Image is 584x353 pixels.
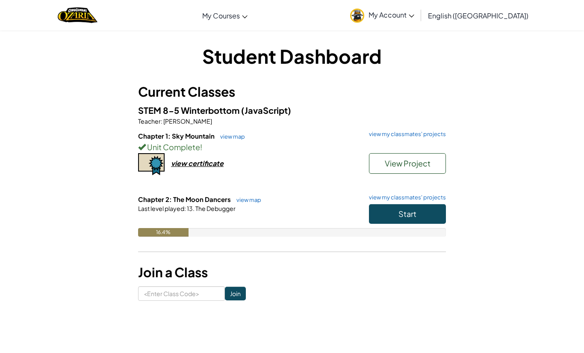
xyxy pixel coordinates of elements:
a: view certificate [138,159,224,168]
img: certificate-icon.png [138,153,165,175]
span: Last level played [138,205,184,212]
span: [PERSON_NAME] [162,117,212,125]
span: 13. [186,205,195,212]
a: view map [232,196,261,203]
input: <Enter Class Code> [138,286,225,301]
a: Ozaria by CodeCombat logo [58,6,97,24]
span: Chapter 2: The Moon Dancers [138,195,232,203]
span: Teacher [138,117,161,125]
div: 16.4% [138,228,189,237]
img: avatar [350,9,364,23]
input: Join [225,287,246,300]
span: (JavaScript) [241,105,291,116]
h3: Current Classes [138,82,446,101]
h1: Student Dashboard [138,43,446,69]
a: view my classmates' projects [365,195,446,200]
span: : [161,117,162,125]
h3: Join a Class [138,263,446,282]
span: STEM 8-5 Winterbottom [138,105,241,116]
span: My Courses [202,11,240,20]
a: My Courses [198,4,252,27]
span: ! [200,142,202,152]
a: view my classmates' projects [365,131,446,137]
a: view map [216,133,245,140]
span: : [184,205,186,212]
span: Chapter 1: Sky Mountain [138,132,216,140]
a: English ([GEOGRAPHIC_DATA]) [424,4,533,27]
span: Unit Complete [146,142,200,152]
span: View Project [385,158,431,168]
span: Start [398,209,416,219]
button: View Project [369,153,446,174]
span: My Account [369,10,414,19]
span: The Debugger [195,205,236,212]
span: English ([GEOGRAPHIC_DATA]) [428,11,528,20]
button: Start [369,204,446,224]
a: My Account [346,2,419,29]
img: Home [58,6,97,24]
div: view certificate [171,159,224,168]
